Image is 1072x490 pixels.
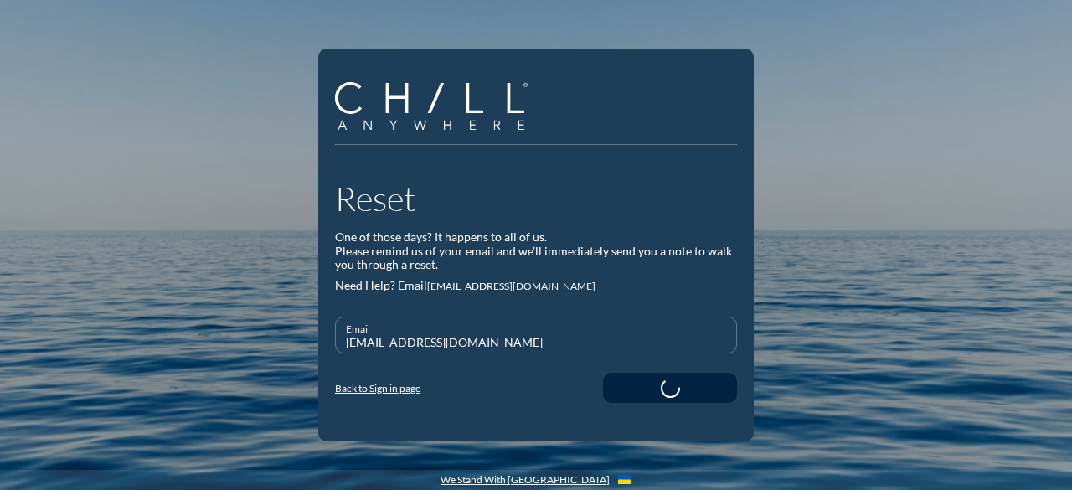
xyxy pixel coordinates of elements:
a: [EMAIL_ADDRESS][DOMAIN_NAME] [427,280,595,292]
img: Flag_of_Ukraine.1aeecd60.svg [618,475,631,484]
img: Company Logo [335,82,528,130]
div: One of those days? It happens to all of us. Please remind us of your email and we’ll immediately ... [335,230,737,272]
input: Email [346,332,726,353]
a: We Stand With [GEOGRAPHIC_DATA] [441,474,610,486]
h1: Reset [335,178,737,219]
a: Back to Sign in page [335,382,420,395]
a: Company Logo [335,82,540,132]
span: Need Help? Email [335,278,427,292]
